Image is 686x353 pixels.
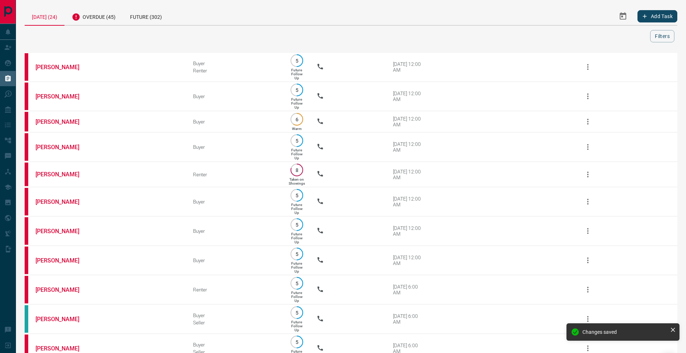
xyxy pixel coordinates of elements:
[294,281,300,286] p: 5
[193,172,277,177] div: Renter
[25,276,28,303] div: property.ca
[35,198,90,205] a: [PERSON_NAME]
[393,169,424,180] div: [DATE] 12:00 AM
[291,97,302,109] p: Future Follow Up
[393,61,424,73] div: [DATE] 12:00 AM
[582,329,667,335] div: Changes saved
[193,93,277,99] div: Buyer
[35,286,90,293] a: [PERSON_NAME]
[193,320,277,325] div: Seller
[35,93,90,100] a: [PERSON_NAME]
[650,30,674,42] button: Filters
[25,53,28,81] div: property.ca
[25,247,28,274] div: property.ca
[193,68,277,73] div: Renter
[25,217,28,245] div: property.ca
[35,228,90,235] a: [PERSON_NAME]
[25,7,64,26] div: [DATE] (24)
[25,83,28,110] div: property.ca
[35,345,90,352] a: [PERSON_NAME]
[291,203,302,215] p: Future Follow Up
[294,193,300,198] p: 5
[35,171,90,178] a: [PERSON_NAME]
[294,310,300,315] p: 5
[614,8,632,25] button: Select Date Range
[291,320,302,332] p: Future Follow Up
[35,257,90,264] a: [PERSON_NAME]
[35,64,90,71] a: [PERSON_NAME]
[25,112,28,131] div: property.ca
[193,199,277,205] div: Buyer
[393,313,424,325] div: [DATE] 6:00 AM
[294,167,300,173] p: 8
[25,305,28,333] div: condos.ca
[294,339,300,345] p: 5
[393,91,424,102] div: [DATE] 12:00 AM
[294,58,300,63] p: 5
[393,225,424,237] div: [DATE] 12:00 AM
[193,312,277,318] div: Buyer
[35,144,90,151] a: [PERSON_NAME]
[25,188,28,215] div: property.ca
[291,68,302,80] p: Future Follow Up
[289,177,305,185] p: Taken on Showings
[393,116,424,127] div: [DATE] 12:00 AM
[294,251,300,257] p: 5
[35,316,90,323] a: [PERSON_NAME]
[64,7,123,25] div: Overdue (45)
[291,291,302,303] p: Future Follow Up
[25,133,28,161] div: property.ca
[393,284,424,295] div: [DATE] 6:00 AM
[393,141,424,153] div: [DATE] 12:00 AM
[291,261,302,273] p: Future Follow Up
[35,118,90,125] a: [PERSON_NAME]
[193,119,277,125] div: Buyer
[393,255,424,266] div: [DATE] 12:00 AM
[25,163,28,186] div: property.ca
[193,228,277,234] div: Buyer
[193,257,277,263] div: Buyer
[294,87,300,93] p: 5
[193,287,277,293] div: Renter
[393,196,424,207] div: [DATE] 12:00 AM
[294,222,300,227] p: 5
[193,144,277,150] div: Buyer
[292,127,302,131] p: Warm
[193,60,277,66] div: Buyer
[294,138,300,143] p: 5
[291,148,302,160] p: Future Follow Up
[291,232,302,244] p: Future Follow Up
[294,117,300,122] p: 6
[123,7,169,25] div: Future (302)
[637,10,677,22] button: Add Task
[193,342,277,348] div: Buyer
